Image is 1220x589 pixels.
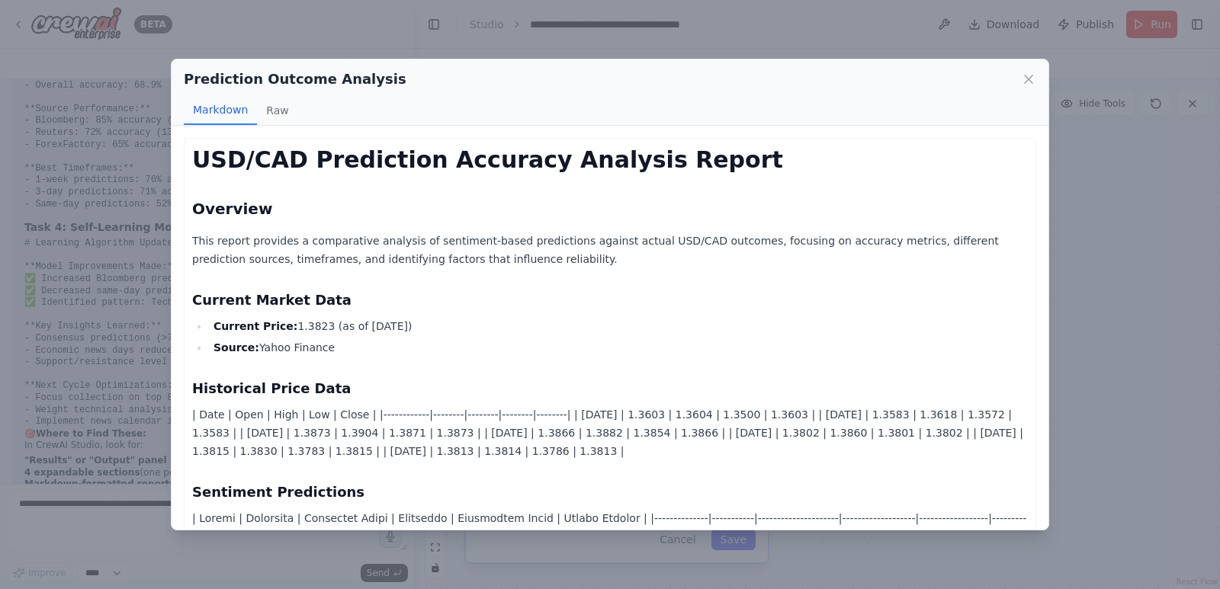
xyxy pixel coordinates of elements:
[192,378,1028,399] h3: Historical Price Data
[184,69,406,90] h2: Prediction Outcome Analysis
[213,341,259,354] strong: Source:
[213,320,297,332] strong: Current Price:
[192,405,1028,460] p: | Date | Open | High | Low | Close | |------------|--------|--------|--------|--------| | [DATE] ...
[257,96,297,125] button: Raw
[209,338,1028,357] li: Yahoo Finance
[192,482,1028,503] h3: Sentiment Predictions
[192,198,1028,219] h2: Overview
[184,96,257,125] button: Markdown
[192,146,1028,174] h1: USD/CAD Prediction Accuracy Analysis Report
[209,317,1028,335] li: 1.3823 (as of [DATE])
[192,290,1028,311] h3: Current Market Data
[192,232,1028,268] p: This report provides a comparative analysis of sentiment-based predictions against actual USD/CAD...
